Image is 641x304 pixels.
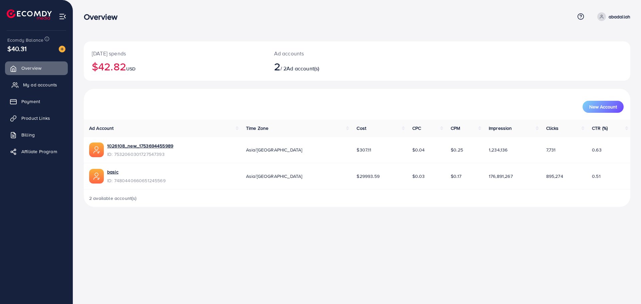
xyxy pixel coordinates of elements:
[59,13,66,20] img: menu
[246,173,302,180] span: Asia/[GEOGRAPHIC_DATA]
[92,49,258,57] p: [DATE] spends
[412,125,421,131] span: CPC
[274,60,395,73] h2: / 2
[546,146,556,153] span: 7,731
[7,37,43,43] span: Ecomdy Balance
[412,146,425,153] span: $0.04
[592,125,608,131] span: CTR (%)
[5,95,68,108] a: Payment
[89,169,104,184] img: ic-ads-acc.e4c84228.svg
[609,13,630,21] p: abadallah
[107,151,173,158] span: ID: 7532060301727547393
[89,125,114,131] span: Ad Account
[357,173,379,180] span: $29993.59
[592,146,602,153] span: 0.63
[5,145,68,158] a: Affiliate Program
[7,44,27,53] span: $40.31
[59,46,65,52] img: image
[246,125,268,131] span: Time Zone
[489,146,507,153] span: 1,234,136
[595,12,630,21] a: abadallah
[84,12,123,22] h3: Overview
[126,65,136,72] span: USD
[357,125,366,131] span: Cost
[107,169,119,175] a: basic
[5,61,68,75] a: Overview
[546,125,559,131] span: Clicks
[546,173,563,180] span: 895,274
[451,146,463,153] span: $0.25
[89,142,104,157] img: ic-ads-acc.e4c84228.svg
[583,101,624,113] button: New Account
[5,78,68,91] a: My ad accounts
[21,115,50,121] span: Product Links
[21,148,57,155] span: Affiliate Program
[21,65,41,71] span: Overview
[412,173,425,180] span: $0.03
[489,173,513,180] span: 176,891,267
[357,146,371,153] span: $307.11
[23,81,57,88] span: My ad accounts
[92,60,258,73] h2: $42.82
[246,146,302,153] span: Asia/[GEOGRAPHIC_DATA]
[5,128,68,141] a: Billing
[451,173,461,180] span: $0.17
[107,177,166,184] span: ID: 7480440660651245569
[489,125,512,131] span: Impression
[21,98,40,105] span: Payment
[274,59,280,74] span: 2
[21,131,35,138] span: Billing
[589,104,617,109] span: New Account
[451,125,460,131] span: CPM
[107,142,173,149] a: 1026108_new_1753694455989
[5,111,68,125] a: Product Links
[274,49,395,57] p: Ad accounts
[613,274,636,299] iframe: Chat
[592,173,601,180] span: 0.51
[286,65,319,72] span: Ad account(s)
[89,195,137,202] span: 2 available account(s)
[7,9,52,20] img: logo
